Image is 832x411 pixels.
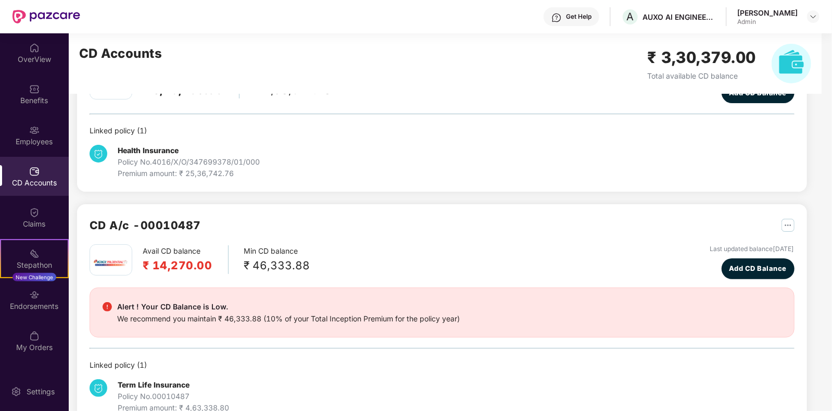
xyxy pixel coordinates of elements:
button: Add CD Balance [722,258,795,279]
img: svg+xml;base64,PHN2ZyB4bWxucz0iaHR0cDovL3d3dy53My5vcmcvMjAwMC9zdmciIHhtbG5zOnhsaW5rPSJodHRwOi8vd3... [772,44,811,83]
img: svg+xml;base64,PHN2ZyBpZD0iU2V0dGluZy0yMHgyMCIgeG1sbnM9Imh0dHA6Ly93d3cudzMub3JnLzIwMDAvc3ZnIiB3aW... [11,387,21,397]
img: svg+xml;base64,PHN2ZyB4bWxucz0iaHR0cDovL3d3dy53My5vcmcvMjAwMC9zdmciIHdpZHRoPSIzNCIgaGVpZ2h0PSIzNC... [90,145,107,163]
div: Linked policy ( 1 ) [90,125,795,136]
img: svg+xml;base64,PHN2ZyBpZD0iRW5kb3JzZW1lbnRzIiB4bWxucz0iaHR0cDovL3d3dy53My5vcmcvMjAwMC9zdmciIHdpZH... [29,290,40,300]
img: svg+xml;base64,PHN2ZyBpZD0iQ0RfQWNjb3VudHMiIGRhdGEtbmFtZT0iQ0QgQWNjb3VudHMiIHhtbG5zPSJodHRwOi8vd3... [29,166,40,177]
img: svg+xml;base64,PHN2ZyBpZD0iQ2xhaW0iIHhtbG5zPSJodHRwOi8vd3d3LnczLm9yZy8yMDAwL3N2ZyIgd2lkdGg9IjIwIi... [29,207,40,218]
div: Get Help [566,13,591,21]
img: svg+xml;base64,PHN2ZyBpZD0iTXlfT3JkZXJzIiBkYXRhLW5hbWU9Ik15IE9yZGVycyIgeG1sbnM9Imh0dHA6Ly93d3cudz... [29,331,40,341]
div: Min CD balance [244,245,310,274]
div: We recommend you maintain ₹ 46,333.88 (10% of your Total Inception Premium for the policy year) [117,313,460,325]
span: Add CD Balance [729,263,787,273]
span: Total available CD balance [648,71,738,80]
h2: ₹ 3,30,379.00 [648,45,757,70]
img: svg+xml;base64,PHN2ZyBpZD0iRW1wbG95ZWVzIiB4bWxucz0iaHR0cDovL3d3dy53My5vcmcvMjAwMC9zdmciIHdpZHRoPS... [29,125,40,135]
img: svg+xml;base64,PHN2ZyBpZD0iSGVscC0zMngzMiIgeG1sbnM9Imh0dHA6Ly93d3cudzMub3JnLzIwMDAvc3ZnIiB3aWR0aD... [551,13,562,23]
div: Stepathon [1,260,68,270]
h2: ₹ 14,270.00 [143,257,212,274]
h2: CD A/c - 00010487 [90,217,201,234]
div: Premium amount: ₹ 25,36,742.76 [118,168,260,179]
div: Policy No. 00010487 [118,391,229,402]
div: Alert ! Your CD Balance is Low. [117,301,460,313]
div: Settings [23,387,58,397]
div: Linked policy ( 1 ) [90,359,795,371]
div: [PERSON_NAME] [737,8,798,18]
img: svg+xml;base64,PHN2ZyB4bWxucz0iaHR0cDovL3d3dy53My5vcmcvMjAwMC9zdmciIHdpZHRoPSIyMSIgaGVpZ2h0PSIyMC... [29,248,40,259]
b: Health Insurance [118,146,179,155]
img: svg+xml;base64,PHN2ZyB4bWxucz0iaHR0cDovL3d3dy53My5vcmcvMjAwMC9zdmciIHdpZHRoPSIzNCIgaGVpZ2h0PSIzNC... [90,379,107,397]
b: Term Life Insurance [118,380,190,389]
div: Last updated balance [DATE] [710,244,795,254]
img: iciciprud.png [93,245,129,281]
div: New Challenge [12,273,56,281]
img: svg+xml;base64,PHN2ZyBpZD0iQmVuZWZpdHMiIHhtbG5zPSJodHRwOi8vd3d3LnczLm9yZy8yMDAwL3N2ZyIgd2lkdGg9Ij... [29,84,40,94]
div: ₹ 46,333.88 [244,257,310,274]
img: svg+xml;base64,PHN2ZyBpZD0iSG9tZSIgeG1sbnM9Imh0dHA6Ly93d3cudzMub3JnLzIwMDAvc3ZnIiB3aWR0aD0iMjAiIG... [29,43,40,53]
h2: CD Accounts [79,44,162,64]
img: svg+xml;base64,PHN2ZyBpZD0iRHJvcGRvd24tMzJ4MzIiIHhtbG5zPSJodHRwOi8vd3d3LnczLm9yZy8yMDAwL3N2ZyIgd2... [809,13,817,21]
img: svg+xml;base64,PHN2ZyB4bWxucz0iaHR0cDovL3d3dy53My5vcmcvMjAwMC9zdmciIHdpZHRoPSIyNSIgaGVpZ2h0PSIyNS... [781,219,795,232]
div: Avail CD balance [143,245,229,274]
div: Policy No. 4016/X/O/347699378/01/000 [118,156,260,168]
img: svg+xml;base64,PHN2ZyBpZD0iRGFuZ2VyX2FsZXJ0IiBkYXRhLW5hbWU9IkRhbmdlciBhbGVydCIgeG1sbnM9Imh0dHA6Ly... [103,302,112,312]
div: AUXO AI ENGINEERING PRIVATE LIMITED [642,12,715,22]
div: Admin [737,18,798,26]
img: New Pazcare Logo [12,10,80,23]
span: A [627,10,634,23]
